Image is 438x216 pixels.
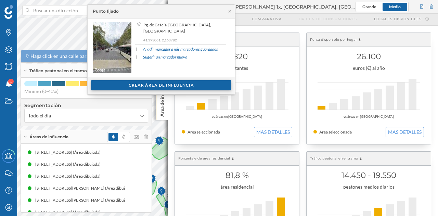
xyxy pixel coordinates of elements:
div: habitantes [182,65,292,72]
p: Área de influencia [159,75,166,117]
div: vs áreas en [GEOGRAPHIC_DATA] [313,113,424,120]
span: Áreas de influencia [29,134,68,140]
a: Sugerir un marcador nuevo [143,54,187,60]
h4: Segmentación [24,102,148,109]
span: Grande [362,4,376,9]
span: Área seleccionada [319,129,352,135]
span: Todo el día [28,112,51,119]
a: Añadir marcador a mis marcadores guardados [143,46,218,52]
h1: 14.450 - 19.550 [313,169,424,182]
h1: 4.820 [182,50,292,63]
div: Población censada [175,33,299,47]
img: Marker [155,135,164,148]
button: MAS DETALLES [254,127,292,137]
div: Renta disponible por hogar [307,33,431,47]
div: Porcentaje de área residencial [175,152,299,166]
img: streetview [93,22,131,73]
img: Marker [157,185,166,199]
span: Área seleccionada [188,129,220,135]
div: área residencial [182,183,292,190]
div: [STREET_ADDRESS] (Área dibujada) [35,149,104,156]
div: peatones medios diarios [313,183,424,190]
span: Pg. de Gràcia, [GEOGRAPHIC_DATA], [GEOGRAPHIC_DATA] [143,22,224,34]
p: 41,393061, 2,163782 [143,38,226,42]
img: Marker [164,198,172,212]
div: [STREET_ADDRESS][PERSON_NAME] (Área dibujada) [35,185,136,192]
div: Punto fijado [93,8,119,14]
span: Comparativa [252,16,282,22]
div: euros (€) al año [313,65,424,72]
h1: 26.100 [313,50,424,63]
h1: 81,8 % [182,169,292,182]
span: Origen de consumidores [299,16,357,22]
div: [STREET_ADDRESS] (Área dibujada) [35,161,104,168]
span: Soporte [14,5,38,11]
span: Haga click en una calle para analizar el tráfico [30,53,127,60]
div: vs áreas en [GEOGRAPHIC_DATA] [182,113,292,120]
span: Mínimo (0-40%) [24,88,59,95]
span: Medio [389,4,401,9]
div: [STREET_ADDRESS] (Área dibujada) [35,173,104,180]
span: Tráfico peatonal en el tramo ([GEOGRAPHIC_DATA]) [29,68,137,74]
img: Geoblink Logo [4,5,13,19]
span: Alrededores de Plaça De [PERSON_NAME] 1x, [GEOGRAPHIC_DATA], [GEOGRAPHIC_DATA], [GEOGRAPHIC_DATA] [171,3,356,10]
div: Tráfico peatonal en el tramo [307,152,431,166]
div: [STREET_ADDRESS][PERSON_NAME] (Área dibujada) [35,197,136,204]
div: [STREET_ADDRESS] (Área dibujada) [35,209,104,216]
span: 1 [10,78,12,85]
span: Locales disponibles [374,16,422,22]
img: Marker [167,190,176,203]
button: MAS DETALLES [386,127,424,137]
